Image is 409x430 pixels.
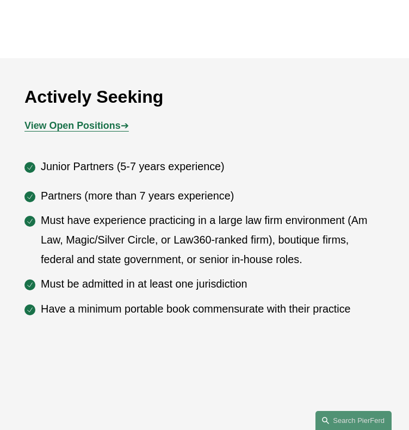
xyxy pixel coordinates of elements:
[41,186,385,206] p: Partners (more than 7 years experience)
[24,120,120,131] strong: View Open Positions
[24,86,385,108] h2: Actively Seeking
[24,120,128,131] a: View Open Positions➔
[41,275,385,294] p: Must be admitted in at least one jurisdiction
[41,211,385,269] p: Must have experience practicing in a large law firm environment (Am Law, Magic/Silver Circle, or ...
[315,411,392,430] a: Search this site
[41,300,385,319] p: Have a minimum portable book commensurate with their practice
[24,120,128,131] span: ➔
[41,157,385,177] p: Junior Partners (5-7 years experience)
